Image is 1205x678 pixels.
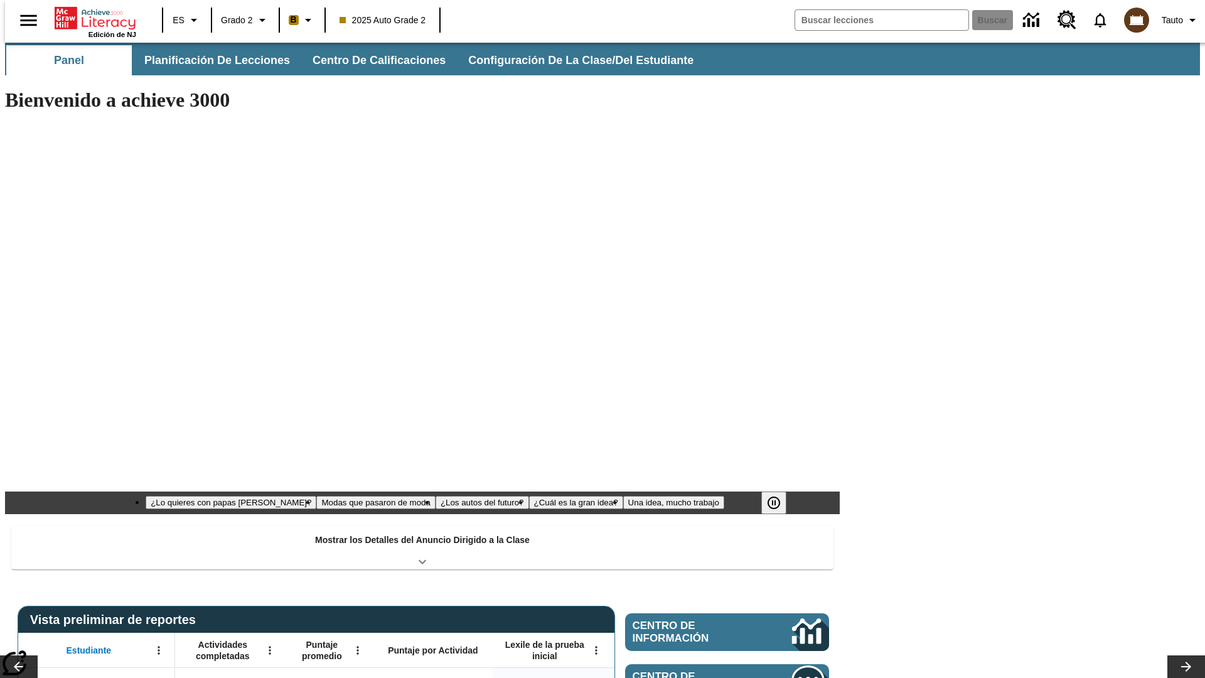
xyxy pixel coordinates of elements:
[5,45,705,75] div: Subbarra de navegación
[10,2,47,39] button: Abrir el menú lateral
[587,641,606,660] button: Abrir menú
[499,639,591,662] span: Lexile de la prueba inicial
[1117,4,1157,36] button: Escoja un nuevo avatar
[303,45,456,75] button: Centro de calificaciones
[6,45,132,75] button: Panel
[436,496,529,509] button: Diapositiva 3 ¿Los autos del futuro?
[291,12,297,28] span: B
[216,9,275,31] button: Grado: Grado 2, Elige un grado
[149,641,168,660] button: Abrir menú
[11,526,833,569] div: Mostrar los Detalles del Anuncio Dirigido a la Clase
[795,10,968,30] input: Buscar campo
[134,45,300,75] button: Planificación de lecciones
[458,45,704,75] button: Configuración de la clase/del estudiante
[633,620,750,645] span: Centro de información
[5,89,840,112] h1: Bienvenido a achieve 3000
[315,534,530,547] p: Mostrar los Detalles del Anuncio Dirigido a la Clase
[348,641,367,660] button: Abrir menú
[292,639,352,662] span: Puntaje promedio
[761,492,786,514] button: Pausar
[316,496,435,509] button: Diapositiva 2 Modas que pasaron de moda
[1084,4,1117,36] a: Notificaciones
[260,641,279,660] button: Abrir menú
[221,14,253,27] span: Grado 2
[1050,3,1084,37] a: Centro de recursos, Se abrirá en una pestaña nueva.
[55,4,136,38] div: Portada
[1157,9,1205,31] button: Perfil/Configuración
[761,492,799,514] div: Pausar
[1167,655,1205,678] button: Carrusel de lecciones, seguir
[388,645,478,656] span: Puntaje por Actividad
[173,14,185,27] span: ES
[88,31,136,38] span: Edición de NJ
[1015,3,1050,38] a: Centro de información
[284,9,321,31] button: Boost El color de la clase es anaranjado claro. Cambiar el color de la clase.
[5,43,1200,75] div: Subbarra de navegación
[1124,8,1149,33] img: avatar image
[30,613,202,627] span: Vista preliminar de reportes
[625,613,829,651] a: Centro de información
[167,9,207,31] button: Lenguaje: ES, Selecciona un idioma
[146,496,316,509] button: Diapositiva 1 ¿Lo quieres con papas fritas?
[181,639,264,662] span: Actividades completadas
[67,645,112,656] span: Estudiante
[529,496,623,509] button: Diapositiva 4 ¿Cuál es la gran idea?
[623,496,724,509] button: Diapositiva 5 Una idea, mucho trabajo
[340,14,426,27] span: 2025 Auto Grade 2
[1162,14,1183,27] span: Tauto
[55,6,136,31] a: Portada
